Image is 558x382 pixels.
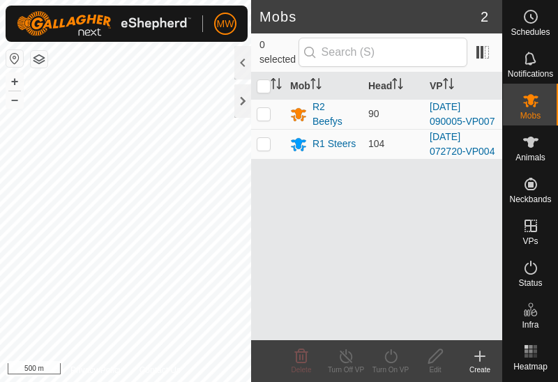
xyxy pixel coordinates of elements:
[6,50,23,67] button: Reset Map
[520,112,541,120] span: Mobs
[513,362,548,371] span: Heatmap
[312,100,357,129] div: R2 Beefys
[509,195,551,204] span: Neckbands
[511,28,550,36] span: Schedules
[285,72,363,100] th: Mob
[6,91,23,108] button: –
[6,73,23,90] button: +
[259,38,299,67] span: 0 selected
[481,6,488,27] span: 2
[443,80,454,91] p-sorticon: Activate to sort
[522,237,538,245] span: VPs
[31,51,47,68] button: Map Layers
[413,365,458,375] div: Edit
[259,8,481,25] h2: Mobs
[310,80,322,91] p-sorticon: Activate to sort
[312,137,356,151] div: R1 Steers
[430,131,495,157] a: [DATE] 072720-VP004
[392,80,403,91] p-sorticon: Activate to sort
[271,80,282,91] p-sorticon: Activate to sort
[299,38,467,67] input: Search (S)
[17,11,191,36] img: Gallagher Logo
[292,366,312,374] span: Delete
[217,17,234,31] span: MW
[522,321,538,329] span: Infra
[458,365,502,375] div: Create
[368,138,384,149] span: 104
[508,70,553,78] span: Notifications
[430,101,495,127] a: [DATE] 090005-VP007
[368,108,379,119] span: 90
[363,72,424,100] th: Head
[518,279,542,287] span: Status
[139,364,181,376] a: Contact Us
[424,72,502,100] th: VP
[324,365,368,375] div: Turn Off VP
[515,153,545,162] span: Animals
[368,365,413,375] div: Turn On VP
[70,364,123,376] a: Privacy Policy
